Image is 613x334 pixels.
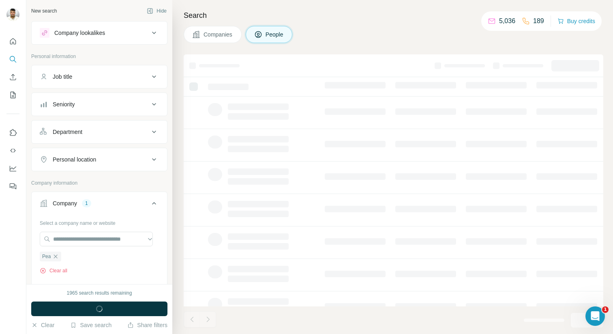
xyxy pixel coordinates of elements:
[6,34,19,49] button: Quick start
[141,5,172,17] button: Hide
[31,53,167,60] p: Personal information
[32,95,167,114] button: Seniority
[40,267,67,274] button: Clear all
[127,321,167,329] button: Share filters
[204,30,233,39] span: Companies
[499,16,515,26] p: 5,036
[53,128,82,136] div: Department
[6,8,19,21] img: Avatar
[32,67,167,86] button: Job title
[40,216,159,227] div: Select a company name or website
[53,100,75,108] div: Seniority
[6,179,19,194] button: Feedback
[70,321,111,329] button: Save search
[557,15,595,27] button: Buy credits
[82,200,91,207] div: 1
[585,306,605,326] iframe: Intercom live chat
[32,194,167,216] button: Company1
[6,88,19,102] button: My lists
[6,143,19,158] button: Use Surfe API
[67,289,132,297] div: 1965 search results remaining
[32,122,167,142] button: Department
[32,150,167,169] button: Personal location
[602,306,609,313] span: 1
[266,30,284,39] span: People
[6,70,19,84] button: Enrich CSV
[53,73,72,81] div: Job title
[533,16,544,26] p: 189
[31,7,57,15] div: New search
[31,321,54,329] button: Clear
[53,155,96,164] div: Personal location
[31,179,167,187] p: Company information
[6,161,19,176] button: Dashboard
[53,199,77,207] div: Company
[6,125,19,140] button: Use Surfe on LinkedIn
[42,253,51,260] span: Pea
[32,23,167,43] button: Company lookalikes
[6,52,19,67] button: Search
[54,29,105,37] div: Company lookalikes
[184,10,603,21] h4: Search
